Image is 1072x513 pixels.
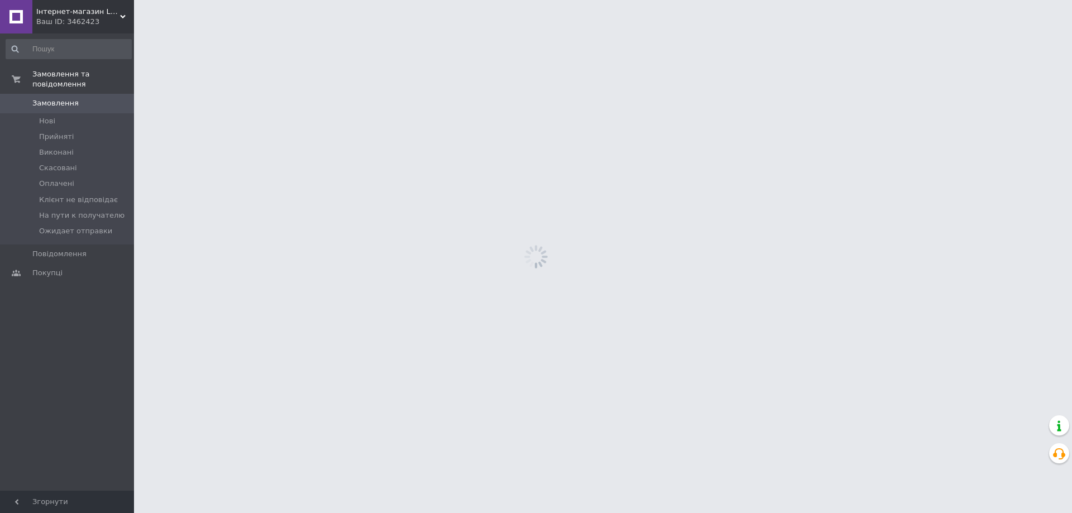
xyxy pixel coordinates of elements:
[32,268,63,278] span: Покупці
[39,147,74,157] span: Виконані
[39,132,74,142] span: Прийняті
[32,98,79,108] span: Замовлення
[39,116,55,126] span: Нові
[39,195,118,205] span: Клієнт не відповідає
[39,226,112,236] span: Ожидает отправки
[39,179,74,189] span: Оплачені
[6,39,132,59] input: Пошук
[39,210,125,220] span: На пути к получателю
[39,163,77,173] span: Скасовані
[36,7,120,17] span: Інтернет-магазин LED Ukraine
[32,69,134,89] span: Замовлення та повідомлення
[32,249,87,259] span: Повідомлення
[36,17,134,27] div: Ваш ID: 3462423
